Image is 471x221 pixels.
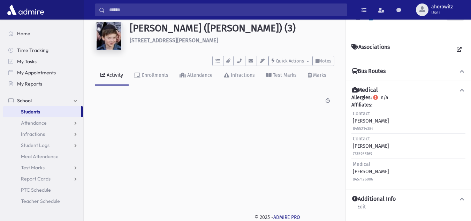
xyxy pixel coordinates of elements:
div: [PERSON_NAME] [353,110,389,132]
span: Contact [353,111,370,117]
a: Test Marks [260,66,302,86]
span: Test Marks [21,164,45,171]
button: Bus Routes [351,68,465,75]
span: Time Tracking [17,47,48,53]
span: School [17,97,32,104]
button: Quick Actions [268,56,312,66]
img: AdmirePro [6,3,46,17]
span: My Tasks [17,58,37,65]
div: Marks [312,72,326,78]
span: Report Cards [21,176,51,182]
div: Infractions [229,72,255,78]
a: Activity [95,66,129,86]
h4: Medical [352,87,378,94]
a: Meal Attendance [3,151,83,162]
b: Allergies: [351,95,372,101]
a: Teacher Schedule [3,196,83,207]
a: Attendance [3,117,83,128]
span: Medical [353,161,370,167]
span: Infractions [21,131,45,137]
span: My Appointments [17,69,56,76]
input: Search [105,3,347,16]
a: PTC Schedule [3,184,83,196]
div: Activity [105,72,123,78]
a: School [3,95,83,106]
span: Students [21,109,40,115]
h1: [PERSON_NAME] ([PERSON_NAME]) (3) [130,22,334,34]
a: Infractions [3,128,83,140]
h4: Bus Routes [352,68,386,75]
span: Meal Attendance [21,153,59,160]
div: n/a [351,94,465,184]
button: Notes [312,56,334,66]
a: Report Cards [3,173,83,184]
span: Home [17,30,30,37]
a: Infractions [218,66,260,86]
h4: Associations [351,44,390,56]
div: Attendance [186,72,213,78]
span: Contact [353,136,370,142]
a: Student Logs [3,140,83,151]
a: View all Associations [453,44,465,56]
span: User [431,10,453,15]
b: Affiliates: [351,102,372,108]
a: My Tasks [3,56,83,67]
span: Teacher Schedule [21,198,60,204]
button: Additional Info [351,196,465,203]
span: PTC Schedule [21,187,51,193]
span: ahorowitz [431,4,453,10]
div: [PERSON_NAME] [353,161,389,183]
a: Edit [357,203,366,215]
a: Students [3,106,81,117]
a: Test Marks [3,162,83,173]
a: Marks [302,66,332,86]
a: ADMIRE PRO [273,214,300,220]
h6: [STREET_ADDRESS][PERSON_NAME] [130,37,334,44]
span: Attendance [21,120,47,126]
small: 8457126006 [353,177,373,182]
a: Home [3,28,83,39]
a: My Reports [3,78,83,89]
span: Quick Actions [276,58,304,64]
span: Student Logs [21,142,50,148]
a: Enrollments [129,66,174,86]
span: Notes [319,58,331,64]
a: My Appointments [3,67,83,78]
h4: Additional Info [352,196,396,203]
small: 7735955169 [353,152,372,156]
div: [PERSON_NAME] [353,135,389,157]
div: © 2025 - [95,214,460,221]
div: Enrollments [140,72,168,78]
a: Time Tracking [3,45,83,56]
button: Medical [351,87,465,94]
div: Test Marks [272,72,297,78]
a: Attendance [174,66,218,86]
small: 8455214384 [353,126,373,131]
span: My Reports [17,81,42,87]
